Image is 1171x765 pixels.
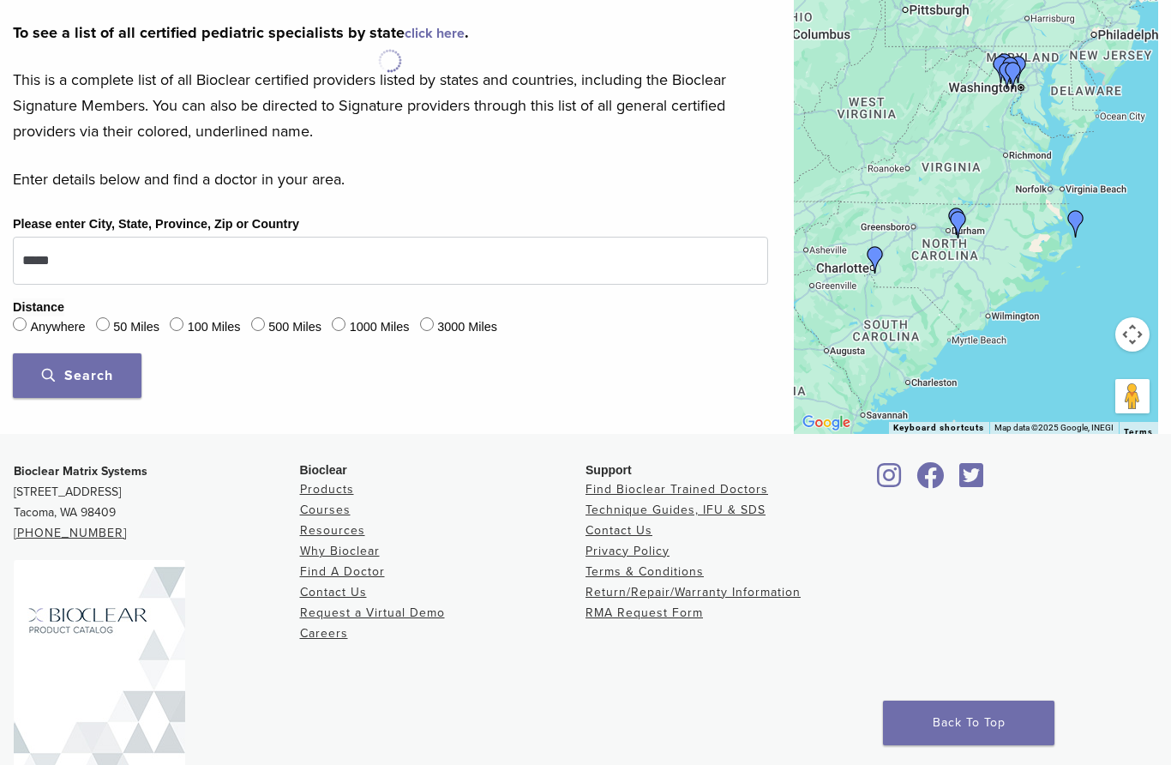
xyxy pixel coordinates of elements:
a: Courses [300,503,351,517]
div: Dr. Maribel Vann [993,55,1034,96]
label: Please enter City, State, Province, Zip or Country [13,215,299,234]
a: Terms & Conditions [585,564,704,579]
div: Dr. Komal Karmacharya [987,55,1028,96]
a: Back To Top [883,701,1054,745]
a: Request a Virtual Demo [300,605,445,620]
a: click here [405,25,465,42]
a: Bioclear [872,473,908,490]
a: Careers [300,626,348,641]
span: Bioclear [300,463,347,477]
img: Google [798,412,855,434]
legend: Distance [13,298,64,317]
a: Bioclear [954,473,990,490]
a: Resources [300,523,365,538]
a: Open this area in Google Maps (opens a new window) [798,412,855,434]
a: Terms (opens in new tab) [1124,427,1153,437]
p: Enter details below and find a doctor in your area. [13,166,768,192]
span: Map data ©2025 Google, INEGI [994,423,1114,432]
button: Map camera controls [1115,317,1150,352]
a: Products [300,482,354,497]
div: Dr. Ann Coambs [855,239,896,280]
a: Contact Us [300,585,367,599]
div: Dr. Shane Costa [990,50,1031,91]
div: Dr. Iris Navabi [998,49,1039,90]
span: Search [42,367,113,384]
button: Search [13,353,141,398]
a: Technique Guides, IFU & SDS [585,503,766,517]
label: 50 Miles [113,318,159,337]
a: Bioclear [911,473,951,490]
a: RMA Request Form [585,605,703,620]
label: 3000 Miles [437,318,497,337]
label: 500 Miles [268,318,321,337]
a: Find Bioclear Trained Doctors [585,482,768,497]
button: Drag Pegman onto the map to open Street View [1115,379,1150,413]
strong: Bioclear Matrix Systems [14,464,147,479]
div: Dr. Maya Bachour [984,46,1025,87]
a: Privacy Policy [585,544,670,558]
button: Keyboard shortcuts [893,422,984,434]
label: 100 Miles [188,318,241,337]
div: Dr. Anna Abernethy [938,204,979,245]
span: Support [585,463,632,477]
a: Why Bioclear [300,544,380,558]
p: This is a complete list of all Bioclear certified providers listed by states and countries, inclu... [13,67,768,144]
div: Dr. Shane Costa [981,49,1022,90]
div: Dr. Lauren Chapman [936,201,977,242]
a: [PHONE_NUMBER] [14,526,127,540]
a: Find A Doctor [300,564,385,579]
a: Contact Us [585,523,652,538]
label: 1000 Miles [350,318,410,337]
p: [STREET_ADDRESS] Tacoma, WA 98409 [14,461,300,544]
a: Return/Repair/Warranty Information [585,585,801,599]
strong: To see a list of all certified pediatric specialists by state . [13,23,469,42]
div: Dr. Makani Peele [1055,203,1096,244]
label: Anywhere [30,318,85,337]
